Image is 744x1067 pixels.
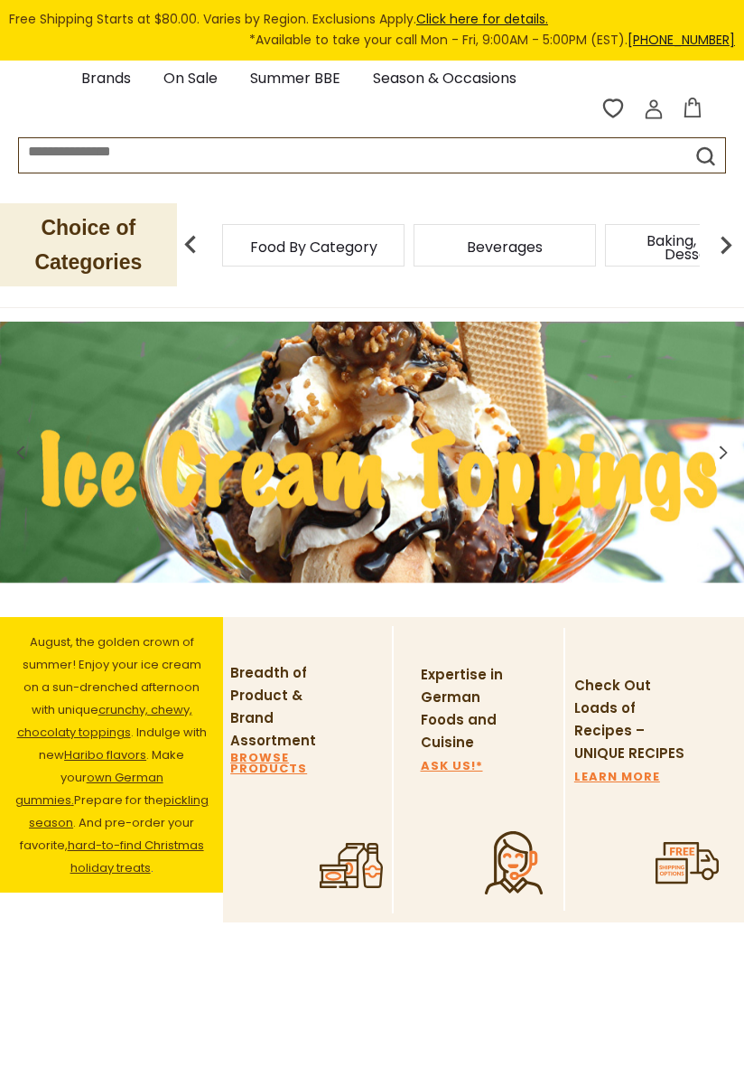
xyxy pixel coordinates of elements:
[421,664,525,754] p: Expertise in German Foods and Cuisine
[64,746,146,763] a: Haribo flavors
[17,701,192,741] span: runchy, chewy, chocolaty toppings
[628,31,735,49] a: [PHONE_NUMBER]
[230,662,334,753] p: Breadth of Product & Brand Assortment
[416,10,548,28] a: Click here for details.
[9,9,735,51] div: Free Shipping Starts at $80.00. Varies by Region. Exclusions Apply.
[68,837,204,876] a: hard-to-find Christmas holiday treats
[17,701,192,741] a: crunchy, chewy, chocolaty toppings
[172,227,209,263] img: previous arrow
[249,30,735,51] span: *Available to take your call Mon - Fri, 9:00AM - 5:00PM (EST).
[68,837,204,876] span: .
[250,67,340,91] a: Summer BBE
[15,769,163,809] a: own German gummies.
[373,67,516,91] a: Season & Occasions
[163,67,218,91] a: On Sale
[29,791,209,831] a: pickling season
[81,67,131,91] a: Brands
[15,633,209,876] span: August, the golden crown of summer! Enjoy your ice cream on a sun-drenched afternoon with unique ...
[574,675,687,765] p: Check Out Loads of Recipes – UNIQUE RECIPES
[467,240,543,254] a: Beverages
[15,769,163,809] span: own German gummies
[230,753,334,774] a: BROWSE PRODUCTS
[708,227,744,263] img: next arrow
[250,240,377,254] a: Food By Category
[574,772,660,782] a: LEARN MORE
[421,761,483,772] a: ASK US!*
